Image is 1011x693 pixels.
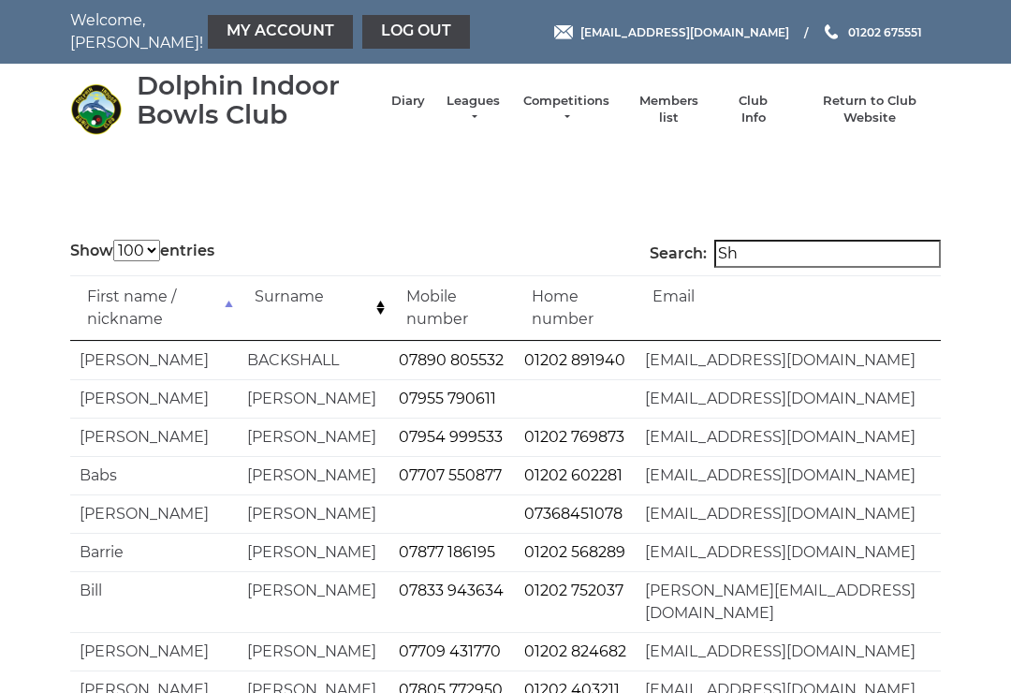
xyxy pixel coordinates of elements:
[238,533,389,571] td: [PERSON_NAME]
[399,582,504,599] a: 07833 943634
[524,428,624,446] a: 01202 769873
[629,93,707,126] a: Members list
[848,24,922,38] span: 01202 675551
[399,428,503,446] a: 07954 999533
[362,15,470,49] a: Log out
[444,93,503,126] a: Leagues
[524,642,626,660] a: 01202 824682
[524,543,625,561] a: 01202 568289
[524,582,623,599] a: 01202 752037
[524,505,623,523] a: 07368451078
[554,23,789,41] a: Email [EMAIL_ADDRESS][DOMAIN_NAME]
[399,642,501,660] a: 07709 431770
[70,571,238,632] td: Bill
[70,341,238,379] td: [PERSON_NAME]
[822,23,922,41] a: Phone us 01202 675551
[636,379,941,418] td: [EMAIL_ADDRESS][DOMAIN_NAME]
[825,24,838,39] img: Phone us
[399,351,504,369] a: 07890 805532
[238,379,389,418] td: [PERSON_NAME]
[650,240,941,268] label: Search:
[515,275,636,341] td: Home number
[238,632,389,671] td: [PERSON_NAME]
[208,15,353,49] a: My Account
[726,93,781,126] a: Club Info
[137,71,373,129] div: Dolphin Indoor Bowls Club
[70,418,238,456] td: [PERSON_NAME]
[524,466,623,484] a: 01202 602281
[70,533,238,571] td: Barrie
[113,240,160,261] select: Showentries
[238,418,389,456] td: [PERSON_NAME]
[636,456,941,494] td: [EMAIL_ADDRESS][DOMAIN_NAME]
[399,543,495,561] a: 07877 186195
[580,24,789,38] span: [EMAIL_ADDRESS][DOMAIN_NAME]
[238,275,389,341] td: Surname: activate to sort column ascending
[521,93,611,126] a: Competitions
[238,494,389,533] td: [PERSON_NAME]
[636,341,941,379] td: [EMAIL_ADDRESS][DOMAIN_NAME]
[70,83,122,135] img: Dolphin Indoor Bowls Club
[391,93,425,110] a: Diary
[399,466,502,484] a: 07707 550877
[70,632,238,671] td: [PERSON_NAME]
[636,275,941,341] td: Email
[238,341,389,379] td: BACKSHALL
[389,275,515,341] td: Mobile number
[714,240,941,268] input: Search:
[70,9,417,54] nav: Welcome, [PERSON_NAME]!
[238,571,389,632] td: [PERSON_NAME]
[70,275,238,341] td: First name / nickname: activate to sort column descending
[70,456,238,494] td: Babs
[799,93,941,126] a: Return to Club Website
[636,418,941,456] td: [EMAIL_ADDRESS][DOMAIN_NAME]
[70,379,238,418] td: [PERSON_NAME]
[636,494,941,533] td: [EMAIL_ADDRESS][DOMAIN_NAME]
[636,533,941,571] td: [EMAIL_ADDRESS][DOMAIN_NAME]
[554,25,573,39] img: Email
[524,351,625,369] a: 01202 891940
[70,240,214,262] label: Show entries
[399,390,496,407] a: 07955 790611
[636,632,941,671] td: [EMAIL_ADDRESS][DOMAIN_NAME]
[636,571,941,632] td: [PERSON_NAME][EMAIL_ADDRESS][DOMAIN_NAME]
[238,456,389,494] td: [PERSON_NAME]
[70,494,238,533] td: [PERSON_NAME]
